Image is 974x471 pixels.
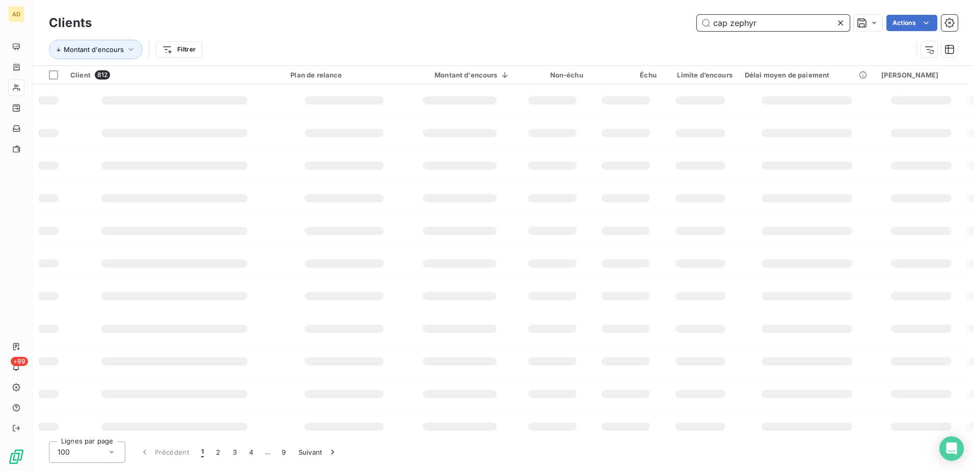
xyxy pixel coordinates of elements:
[276,441,292,463] button: 9
[155,41,202,58] button: Filtrer
[133,441,195,463] button: Précédent
[8,6,24,22] div: AD
[201,447,204,457] span: 1
[745,71,869,79] div: Délai moyen de paiement
[58,447,70,457] span: 100
[227,441,243,463] button: 3
[210,441,226,463] button: 2
[49,40,143,59] button: Montant d'encours
[292,441,344,463] button: Suivant
[195,441,210,463] button: 1
[886,15,937,31] button: Actions
[95,70,110,80] span: 812
[669,71,733,79] div: Limite d’encours
[8,449,24,465] img: Logo LeanPay
[596,71,657,79] div: Échu
[410,71,509,79] div: Montant d'encours
[259,444,276,460] span: …
[881,71,961,79] div: [PERSON_NAME]
[290,71,397,79] div: Plan de relance
[243,441,259,463] button: 4
[11,357,28,366] span: +99
[697,15,850,31] input: Rechercher
[522,71,583,79] div: Non-échu
[64,45,124,54] span: Montant d'encours
[939,436,964,461] div: Open Intercom Messenger
[49,14,92,32] h3: Clients
[70,71,91,79] span: Client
